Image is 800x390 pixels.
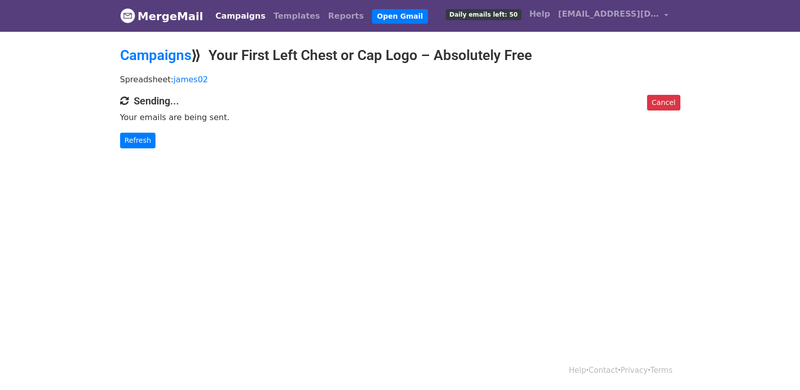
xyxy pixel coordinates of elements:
[589,366,618,375] a: Contact
[120,133,156,148] a: Refresh
[174,75,208,84] a: james02
[647,95,680,110] a: Cancel
[120,95,680,107] h4: Sending...
[120,6,203,27] a: MergeMail
[558,8,659,20] span: [EMAIL_ADDRESS][DOMAIN_NAME]
[442,4,525,24] a: Daily emails left: 50
[569,366,586,375] a: Help
[270,6,324,26] a: Templates
[446,9,521,20] span: Daily emails left: 50
[554,4,672,28] a: [EMAIL_ADDRESS][DOMAIN_NAME]
[620,366,648,375] a: Privacy
[211,6,270,26] a: Campaigns
[525,4,554,24] a: Help
[120,74,680,85] p: Spreadsheet:
[324,6,368,26] a: Reports
[120,47,680,64] h2: ⟫ Your First Left Chest or Cap Logo – Absolutely Free
[372,9,428,24] a: Open Gmail
[120,112,680,123] p: Your emails are being sent.
[650,366,672,375] a: Terms
[120,8,135,23] img: MergeMail logo
[120,47,191,64] a: Campaigns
